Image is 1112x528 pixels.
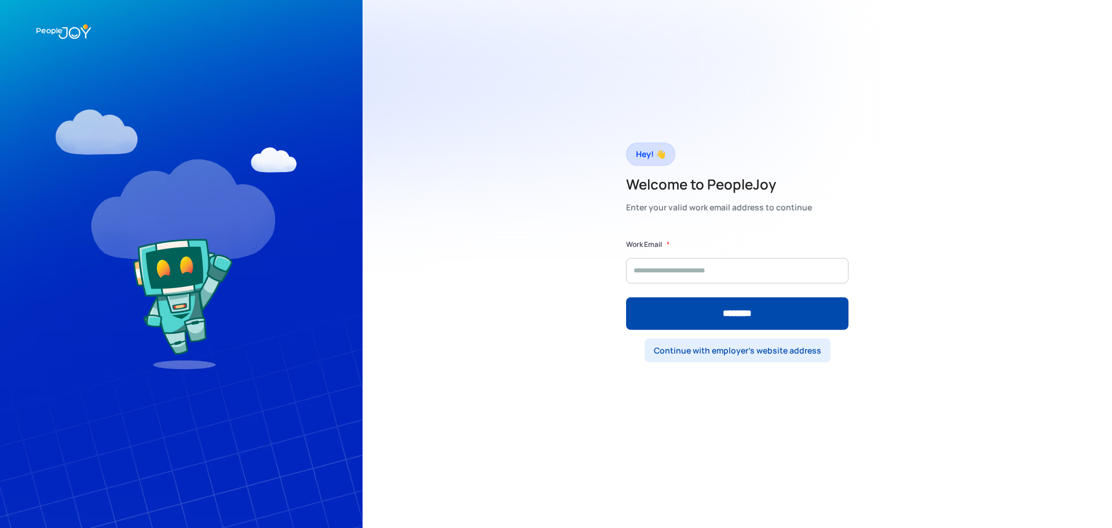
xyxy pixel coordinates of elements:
[626,239,662,250] label: Work Email
[645,338,831,362] a: Continue with employer's website address
[626,199,812,216] div: Enter your valid work email address to continue
[626,175,812,194] h2: Welcome to PeopleJoy
[654,345,821,356] div: Continue with employer's website address
[626,239,848,330] form: Form
[636,146,665,162] div: Hey! 👋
